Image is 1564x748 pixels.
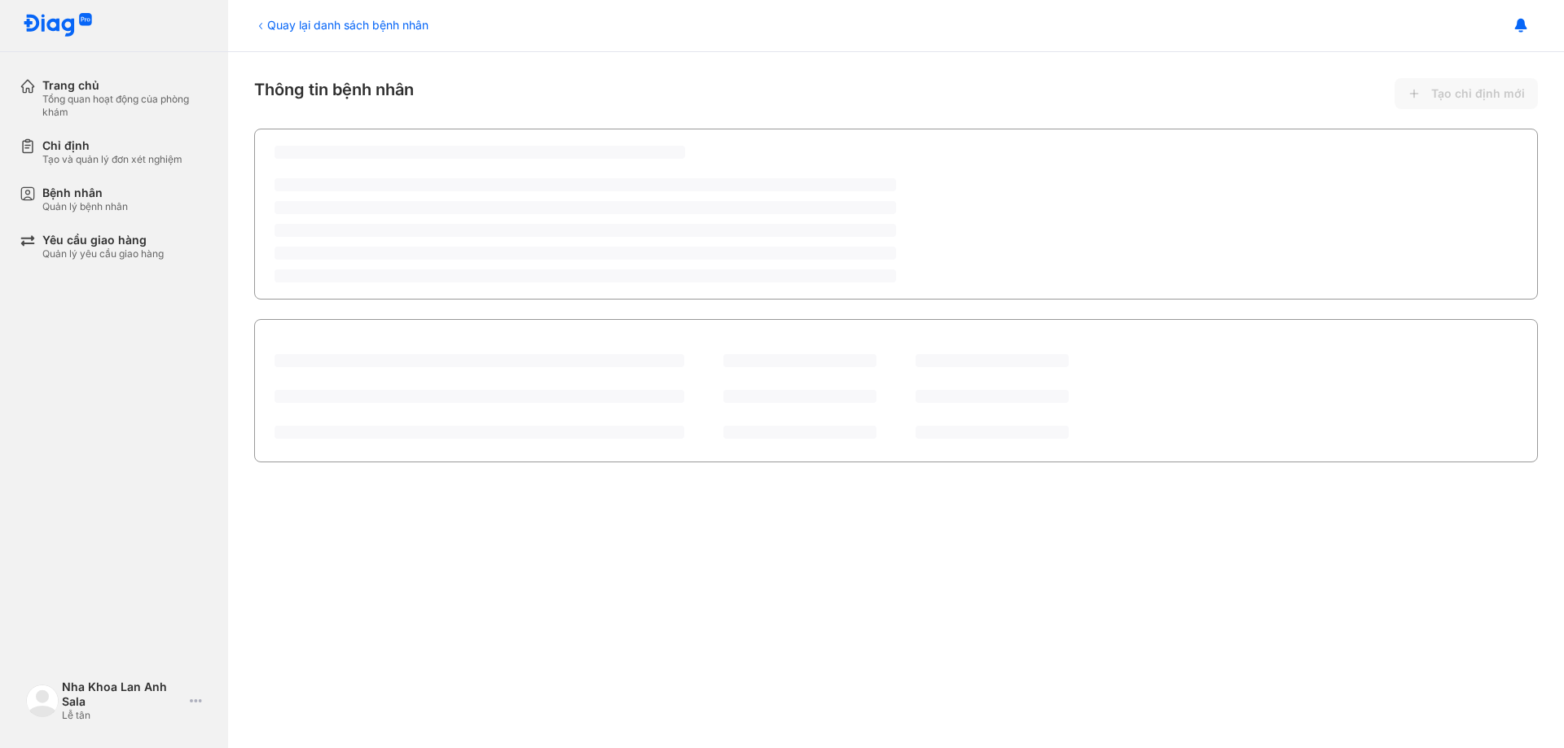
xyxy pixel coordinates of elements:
div: Bệnh nhân [42,186,128,200]
span: ‌ [275,354,684,367]
div: Nha Khoa Lan Anh Sala [62,680,183,709]
span: ‌ [723,426,876,439]
div: Yêu cầu giao hàng [42,233,164,247]
div: Lịch sử chỉ định [275,335,373,354]
span: ‌ [275,269,896,282]
img: logo [23,13,93,38]
div: Quản lý yêu cầu giao hàng [42,247,164,260]
span: ‌ [723,354,876,367]
span: ‌ [275,247,896,260]
div: Lễ tân [62,709,183,722]
div: Tạo và quản lý đơn xét nghiệm [42,153,182,166]
span: ‌ [275,178,896,191]
img: logo [26,685,59,717]
div: Quản lý bệnh nhân [42,200,128,213]
span: ‌ [275,201,896,214]
span: Tạo chỉ định mới [1431,86,1525,101]
span: ‌ [916,426,1069,439]
span: ‌ [275,426,684,439]
div: Tổng quan hoạt động của phòng khám [42,93,209,119]
div: Quay lại danh sách bệnh nhân [254,16,428,33]
div: Chỉ định [42,138,182,153]
span: ‌ [916,390,1069,403]
button: Tạo chỉ định mới [1395,78,1538,109]
div: Thông tin bệnh nhân [254,78,1538,109]
span: ‌ [916,354,1069,367]
span: ‌ [723,390,876,403]
span: ‌ [275,390,684,403]
span: ‌ [275,146,685,159]
span: ‌ [275,224,896,237]
div: Trang chủ [42,78,209,93]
